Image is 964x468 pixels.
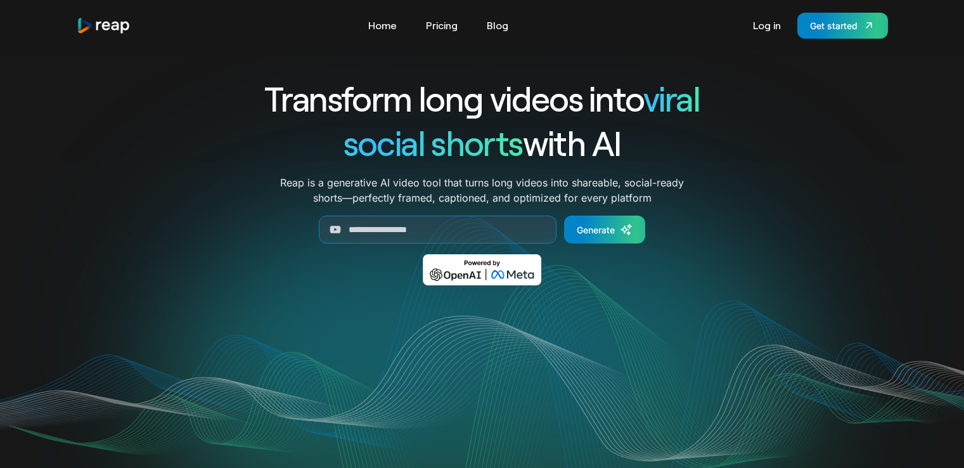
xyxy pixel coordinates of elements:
a: Pricing [420,15,464,36]
img: Powered by OpenAI & Meta [423,254,541,285]
div: Generate [577,223,615,237]
form: Generate Form [219,216,746,244]
div: Get started [810,19,858,32]
h1: Transform long videos into [219,76,746,120]
a: Blog [480,15,515,36]
a: Get started [797,13,888,39]
img: reap logo [77,17,131,34]
span: viral [643,77,700,119]
a: Home [362,15,403,36]
span: social shorts [344,122,523,163]
a: home [77,17,131,34]
a: Log in [747,15,787,36]
a: Generate [564,216,645,244]
p: Reap is a generative AI video tool that turns long videos into shareable, social-ready shorts—per... [280,175,684,205]
h1: with AI [219,120,746,165]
